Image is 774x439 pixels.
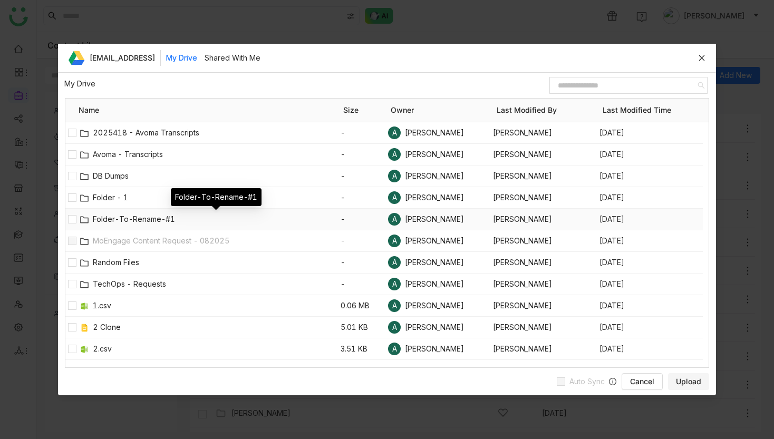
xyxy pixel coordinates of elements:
span: [DATE] [598,235,703,247]
span: 1.csv [93,300,341,311]
span: - [341,257,388,268]
span: 2 Clone [93,321,341,333]
span: 0.06 MB [341,300,388,311]
span: [PERSON_NAME] [493,300,598,311]
button: Upload [668,373,709,390]
img: g-ppt.svg [80,324,88,332]
img: Folder [80,259,88,267]
span: [PERSON_NAME] [405,192,464,203]
span: [PERSON_NAME] [405,213,464,225]
span: - [341,213,388,225]
img: Folder [80,129,88,138]
img: csv.svg [80,302,88,310]
span: [PERSON_NAME] [493,170,598,182]
a: My Drive [64,79,95,88]
span: Folder-To-Rename-#1 [93,213,341,225]
span: A [392,148,396,161]
span: [DATE] [598,213,703,225]
span: [DATE] [598,321,703,333]
span: A [392,235,396,247]
img: Folder [80,216,88,224]
span: [PERSON_NAME] [405,343,464,355]
span: Cancel [630,376,654,387]
span: Last Modified Time [603,104,709,116]
img: google-drive-icon.svg [69,51,85,65]
span: - [341,149,388,160]
img: Folder [80,172,88,181]
span: [DATE] [598,149,703,160]
button: Cancel [622,373,663,390]
span: [EMAIL_ADDRESS] [90,52,155,64]
span: [PERSON_NAME] [493,257,598,268]
span: Random Files [93,257,341,268]
span: [PERSON_NAME] [405,278,464,290]
div: Name [79,99,344,122]
span: 5.01 KB [341,321,388,333]
span: A [392,191,396,204]
img: Folder [80,280,88,289]
span: [PERSON_NAME] [493,278,598,290]
span: [DATE] [598,170,703,182]
button: Shared With Me [205,52,260,64]
span: [PERSON_NAME] [405,127,464,139]
span: [PERSON_NAME] [493,192,598,203]
span: [DATE] [598,278,703,290]
span: A [392,299,396,312]
img: csv.svg [80,345,88,354]
span: [PERSON_NAME] [493,149,598,160]
span: - [341,170,388,182]
div: Folder-To-Rename-#1 [171,188,262,206]
img: Folder [80,151,88,159]
span: A [392,170,396,182]
span: DB Dumps [93,170,341,182]
span: [PERSON_NAME] [405,235,464,247]
span: [PERSON_NAME] [405,300,464,311]
span: [PERSON_NAME] [493,343,598,355]
span: [PERSON_NAME] [493,321,598,333]
span: Last Modified By [497,104,603,116]
span: A [392,256,396,269]
span: - [341,127,388,139]
span: TechOps - Requests [93,278,341,290]
span: [PERSON_NAME] [405,170,464,182]
span: [PERSON_NAME] [405,321,464,333]
span: [PERSON_NAME] [405,257,464,268]
span: A [392,278,396,290]
span: Owner [391,104,497,116]
span: Auto Sync [565,376,609,387]
span: 2.csv [93,343,341,355]
img: Folder [80,237,88,246]
span: A [392,364,396,377]
span: - [341,278,388,290]
span: A [392,343,396,355]
span: [DATE] [598,257,703,268]
span: [PERSON_NAME] [493,235,598,247]
span: Avoma - Transcripts [93,149,341,160]
span: 3.51 KB [341,343,388,355]
span: [PERSON_NAME] [493,213,598,225]
span: A [392,213,396,226]
img: Folder [80,194,88,202]
span: - [341,192,388,203]
div: Size [343,99,391,122]
span: [PERSON_NAME] [405,149,464,160]
span: [DATE] [598,343,703,355]
span: A [392,126,396,139]
button: My Drive [166,52,197,64]
span: Folder - 1 [93,192,341,203]
span: [PERSON_NAME] [493,127,598,139]
span: [DATE] [598,127,703,139]
span: 2025418 - Avoma Transcripts [93,127,341,139]
span: A [392,321,396,334]
span: [DATE] [598,300,703,311]
span: [DATE] [598,192,703,203]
